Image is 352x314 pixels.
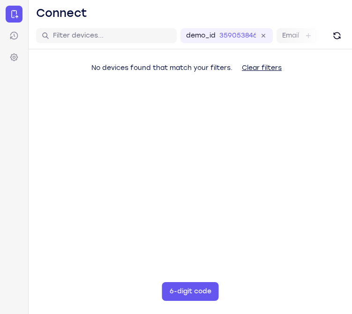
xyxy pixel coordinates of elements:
button: 6-digit code [162,282,219,301]
button: Clear filters [234,59,289,77]
h1: Connect [36,6,87,21]
a: Settings [6,49,22,66]
input: Filter devices... [53,31,171,40]
a: Connect [6,6,22,23]
span: No devices found that match your filters. [91,64,232,72]
label: demo_id [186,31,216,40]
label: Email [282,31,299,40]
a: Sessions [6,27,22,44]
button: Refresh [330,28,345,43]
